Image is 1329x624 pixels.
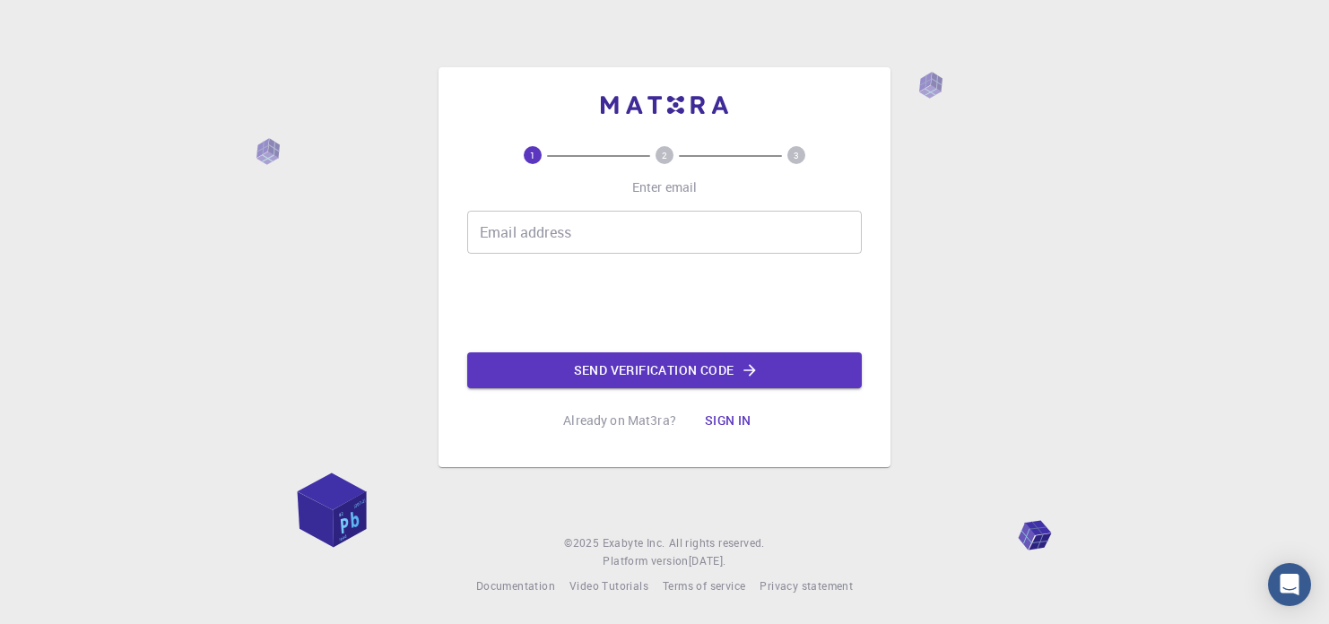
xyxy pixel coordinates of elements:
[691,403,766,438] button: Sign in
[563,412,676,429] p: Already on Mat3ra?
[603,535,665,550] span: Exabyte Inc.
[603,534,665,552] a: Exabyte Inc.
[663,577,745,595] a: Terms of service
[564,534,602,552] span: © 2025
[603,552,688,570] span: Platform version
[760,578,853,593] span: Privacy statement
[794,149,799,161] text: 3
[689,552,726,570] a: [DATE].
[569,577,648,595] a: Video Tutorials
[476,578,555,593] span: Documentation
[530,149,535,161] text: 1
[528,268,801,338] iframe: reCAPTCHA
[689,553,726,568] span: [DATE] .
[760,577,853,595] a: Privacy statement
[669,534,765,552] span: All rights reserved.
[476,577,555,595] a: Documentation
[467,352,862,388] button: Send verification code
[663,578,745,593] span: Terms of service
[662,149,667,161] text: 2
[1268,563,1311,606] div: Open Intercom Messenger
[632,178,698,196] p: Enter email
[569,578,648,593] span: Video Tutorials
